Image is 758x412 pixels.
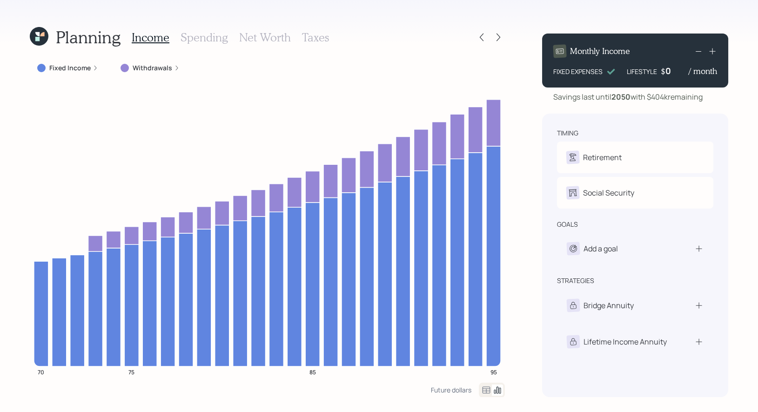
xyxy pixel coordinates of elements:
[239,31,291,44] h3: Net Worth
[557,128,578,138] div: timing
[570,46,630,56] h4: Monthly Income
[133,63,172,73] label: Withdrawals
[557,220,578,229] div: goals
[584,300,634,311] div: Bridge Annuity
[132,31,169,44] h3: Income
[309,368,316,376] tspan: 85
[584,243,618,254] div: Add a goal
[583,187,634,198] div: Social Security
[553,67,603,76] div: FIXED EXPENSES
[583,152,622,163] div: Retirement
[553,91,703,102] div: Savings last until with $404k remaining
[431,385,471,394] div: Future dollars
[557,276,594,285] div: strategies
[302,31,329,44] h3: Taxes
[665,65,689,76] div: 0
[661,66,665,76] h4: $
[181,31,228,44] h3: Spending
[584,336,667,347] div: Lifetime Income Annuity
[689,66,717,76] h4: / month
[38,368,44,376] tspan: 70
[490,368,497,376] tspan: 95
[56,27,121,47] h1: Planning
[627,67,657,76] div: LIFESTYLE
[128,368,134,376] tspan: 75
[49,63,91,73] label: Fixed Income
[611,92,631,102] b: 2050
